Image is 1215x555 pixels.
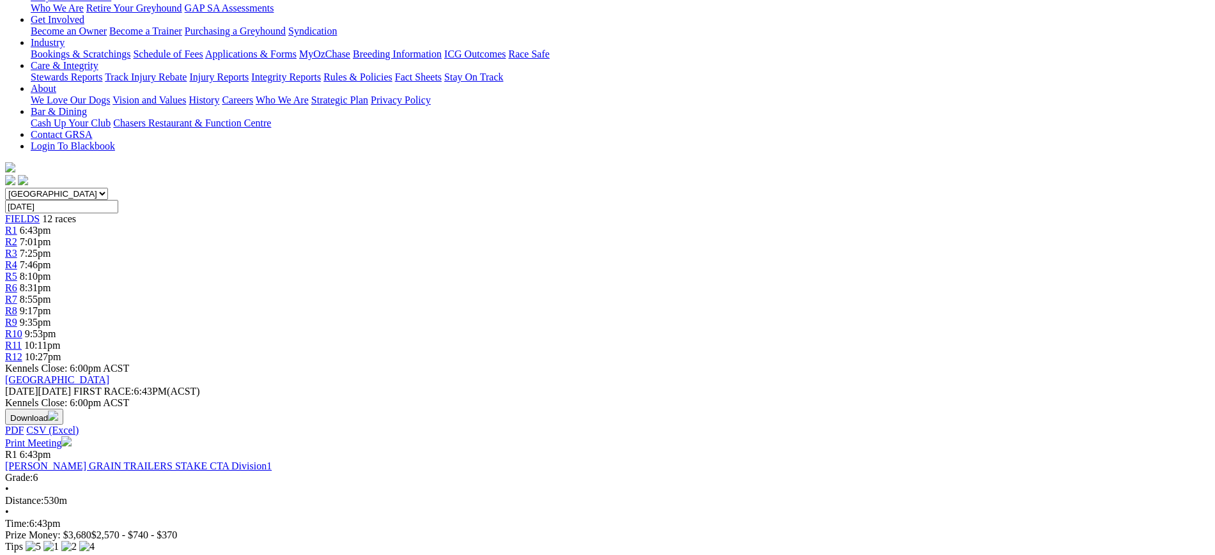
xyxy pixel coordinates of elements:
[5,328,22,339] a: R10
[20,248,51,259] span: 7:25pm
[31,26,107,36] a: Become an Owner
[31,95,1210,106] div: About
[5,386,71,397] span: [DATE]
[5,529,1210,541] div: Prize Money: $3,680
[5,460,272,471] a: [PERSON_NAME] GRAIN TRAILERS STAKE CTA Division1
[5,397,1210,409] div: Kennels Close: 6:00pm ACST
[20,282,51,293] span: 8:31pm
[31,49,1210,60] div: Industry
[31,37,65,48] a: Industry
[5,506,9,517] span: •
[5,236,17,247] span: R2
[5,225,17,236] a: R1
[353,49,442,59] a: Breeding Information
[5,425,24,436] a: PDF
[31,129,92,140] a: Contact GRSA
[5,294,17,305] a: R7
[20,225,51,236] span: 6:43pm
[25,328,56,339] span: 9:53pm
[5,282,17,293] span: R6
[42,213,76,224] span: 12 races
[371,95,431,105] a: Privacy Policy
[20,449,51,460] span: 6:43pm
[5,351,22,362] a: R12
[31,26,1210,37] div: Get Involved
[5,200,118,213] input: Select date
[185,26,286,36] a: Purchasing a Greyhound
[5,483,9,494] span: •
[31,72,1210,83] div: Care & Integrity
[5,271,17,282] a: R5
[5,518,29,529] span: Time:
[5,259,17,270] span: R4
[5,409,63,425] button: Download
[508,49,549,59] a: Race Safe
[31,95,110,105] a: We Love Our Dogs
[31,72,102,82] a: Stewards Reports
[299,49,350,59] a: MyOzChase
[48,411,58,421] img: download.svg
[31,106,87,117] a: Bar & Dining
[5,518,1210,529] div: 6:43pm
[18,175,28,185] img: twitter.svg
[109,26,182,36] a: Become a Trainer
[113,118,271,128] a: Chasers Restaurant & Function Centre
[91,529,178,540] span: $2,570 - $740 - $370
[222,95,253,105] a: Careers
[5,495,43,506] span: Distance:
[5,425,1210,436] div: Download
[43,541,59,552] img: 1
[31,118,111,128] a: Cash Up Your Club
[5,305,17,316] a: R8
[5,495,1210,506] div: 530m
[5,541,23,552] span: Tips
[5,162,15,172] img: logo-grsa-white.png
[31,3,1210,14] div: Greyhounds as Pets
[61,436,72,446] img: printer.svg
[112,95,186,105] a: Vision and Values
[133,49,203,59] a: Schedule of Fees
[5,248,17,259] a: R3
[5,386,38,397] span: [DATE]
[5,363,129,374] span: Kennels Close: 6:00pm ACST
[31,14,84,25] a: Get Involved
[31,118,1210,129] div: Bar & Dining
[5,449,17,460] span: R1
[86,3,182,13] a: Retire Your Greyhound
[256,95,309,105] a: Who We Are
[5,340,22,351] a: R11
[205,49,297,59] a: Applications & Forms
[61,541,77,552] img: 2
[24,340,60,351] span: 10:11pm
[5,374,109,385] a: [GEOGRAPHIC_DATA]
[31,83,56,94] a: About
[5,317,17,328] a: R9
[5,213,40,224] span: FIELDS
[20,236,51,247] span: 7:01pm
[444,72,503,82] a: Stay On Track
[5,472,1210,483] div: 6
[20,305,51,316] span: 9:17pm
[31,49,130,59] a: Bookings & Scratchings
[288,26,337,36] a: Syndication
[74,386,134,397] span: FIRST RACE:
[189,72,249,82] a: Injury Reports
[5,472,33,483] span: Grade:
[185,3,274,13] a: GAP SA Assessments
[311,95,368,105] a: Strategic Plan
[20,294,51,305] span: 8:55pm
[25,351,61,362] span: 10:27pm
[31,141,115,151] a: Login To Blackbook
[31,3,84,13] a: Who We Are
[20,317,51,328] span: 9:35pm
[251,72,321,82] a: Integrity Reports
[26,541,41,552] img: 5
[31,60,98,71] a: Care & Integrity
